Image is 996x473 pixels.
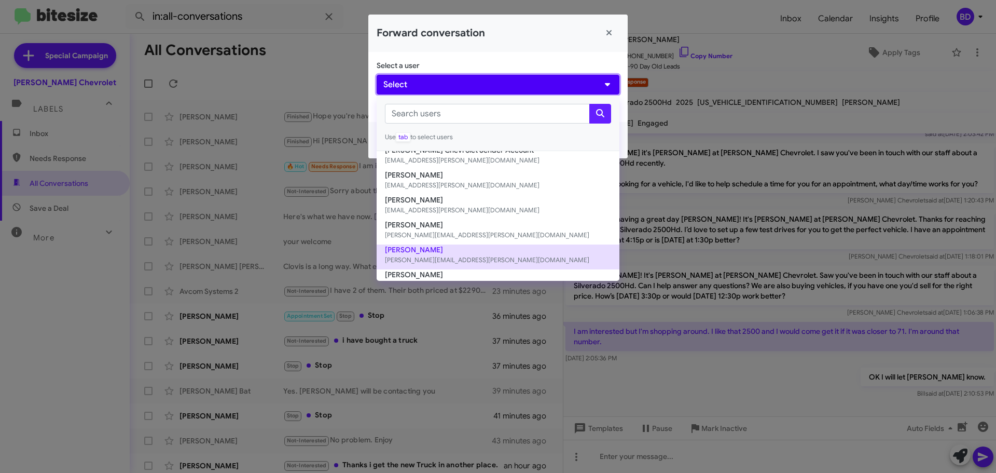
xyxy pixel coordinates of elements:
[385,255,611,265] small: [PERSON_NAME][EMAIL_ADDRESS][PERSON_NAME][DOMAIN_NAME]
[385,180,611,191] small: [EMAIL_ADDRESS][PERSON_NAME][DOMAIN_NAME]
[396,132,410,142] span: tab
[385,280,611,290] small: [PERSON_NAME][EMAIL_ADDRESS][PERSON_NAME][DOMAIN_NAME]
[377,220,619,245] button: [PERSON_NAME][PERSON_NAME][EMAIL_ADDRESS][PERSON_NAME][DOMAIN_NAME]
[377,75,619,94] button: Select
[385,205,611,215] small: [EMAIL_ADDRESS][PERSON_NAME][DOMAIN_NAME]
[385,132,611,142] small: Use to select users
[377,145,619,170] button: [PERSON_NAME] Chevrolet Sender Account[EMAIL_ADDRESS][PERSON_NAME][DOMAIN_NAME]
[385,155,611,166] small: [EMAIL_ADDRESS][PERSON_NAME][DOMAIN_NAME]
[377,269,619,294] button: [PERSON_NAME][PERSON_NAME][EMAIL_ADDRESS][PERSON_NAME][DOMAIN_NAME]
[385,230,611,240] small: [PERSON_NAME][EMAIL_ADDRESS][PERSON_NAME][DOMAIN_NAME]
[599,23,619,44] button: Close
[377,60,619,71] p: Select a user
[383,78,407,91] span: Select
[377,25,485,42] h2: Forward conversation
[377,245,619,269] button: [PERSON_NAME][PERSON_NAME][EMAIL_ADDRESS][PERSON_NAME][DOMAIN_NAME]
[385,104,590,124] input: Search users
[377,195,619,220] button: [PERSON_NAME][EMAIL_ADDRESS][PERSON_NAME][DOMAIN_NAME]
[377,170,619,195] button: [PERSON_NAME][EMAIL_ADDRESS][PERSON_NAME][DOMAIN_NAME]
